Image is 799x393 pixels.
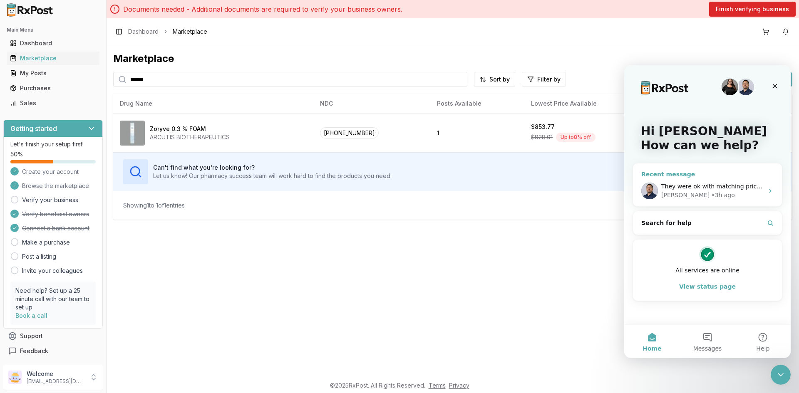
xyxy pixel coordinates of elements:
[22,267,83,275] a: Invite your colleagues
[3,37,103,50] button: Dashboard
[22,238,70,247] a: Make a purchase
[524,94,653,114] th: Lowest Price Available
[153,163,392,172] h3: Can't find what you're looking for?
[37,126,85,134] div: [PERSON_NAME]
[12,149,154,166] button: Search for help
[87,126,111,134] div: • 3h ago
[10,99,96,107] div: Sales
[113,52,792,65] div: Marketplace
[20,347,48,355] span: Feedback
[3,52,103,65] button: Marketplace
[430,114,524,152] td: 1
[537,75,561,84] span: Filter by
[22,168,79,176] span: Create your account
[15,312,47,319] a: Book a call
[150,125,206,133] div: Zoryve 0.3 % FOAM
[132,280,145,286] span: Help
[430,94,524,114] th: Posts Available
[128,27,159,36] a: Dashboard
[17,153,67,162] span: Search for help
[429,382,446,389] a: Terms
[531,123,555,131] div: $853.77
[3,67,103,80] button: My Posts
[111,260,166,293] button: Help
[22,196,78,204] a: Verify your business
[27,370,84,378] p: Welcome
[10,140,96,148] p: Let's finish your setup first!
[449,382,469,389] a: Privacy
[556,133,596,142] div: Up to 8 % off
[3,329,103,344] button: Support
[69,280,98,286] span: Messages
[624,65,791,358] iframe: Intercom live chat
[474,72,515,87] button: Sort by
[7,96,99,111] a: Sales
[143,13,158,28] div: Close
[3,82,103,95] button: Purchases
[120,121,145,146] img: Zoryve 0.3 % FOAM
[18,280,37,286] span: Home
[3,96,103,110] button: Sales
[113,94,313,114] th: Drug Name
[15,287,91,311] p: Need help? Set up a 25 minute call with our team to set up.
[10,150,23,158] span: 50 %
[489,75,510,84] span: Sort by
[150,133,230,141] div: ARCUTIS BIOTHERAPEUTICS
[17,201,149,210] div: All services are online
[37,118,328,124] span: They were ok with matching price but just remember there is a shipping fee for fridge items as well
[17,213,149,230] button: View status page
[7,66,99,81] a: My Posts
[153,172,392,180] p: Let us know! Our pharmacy success team will work hard to find the products you need.
[8,371,22,384] img: User avatar
[10,54,96,62] div: Marketplace
[709,2,796,17] button: Finish verifying business
[3,3,57,17] img: RxPost Logo
[22,210,89,218] span: Verify beneficial owners
[7,36,99,51] a: Dashboard
[22,252,56,261] a: Post a listing
[27,378,84,385] p: [EMAIL_ADDRESS][DOMAIN_NAME]
[7,81,99,96] a: Purchases
[7,27,99,33] h2: Main Menu
[128,27,207,36] nav: breadcrumb
[10,69,96,77] div: My Posts
[3,344,103,358] button: Feedback
[771,365,791,385] iframe: Intercom live chat
[10,39,96,47] div: Dashboard
[320,127,379,138] span: [PHONE_NUMBER]
[531,133,553,141] span: $928.01
[123,201,185,210] div: Showing 1 to 1 of 1 entries
[10,84,96,92] div: Purchases
[173,27,207,36] span: Marketplace
[7,51,99,66] a: Marketplace
[22,224,89,232] span: Connect a bank account
[10,124,57,133] h3: Getting started
[22,182,89,190] span: Browse the marketplace
[313,94,430,114] th: NDC
[522,72,566,87] button: Filter by
[123,4,402,14] p: Documents needed - Additional documents are required to verify your business owners.
[55,260,111,293] button: Messages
